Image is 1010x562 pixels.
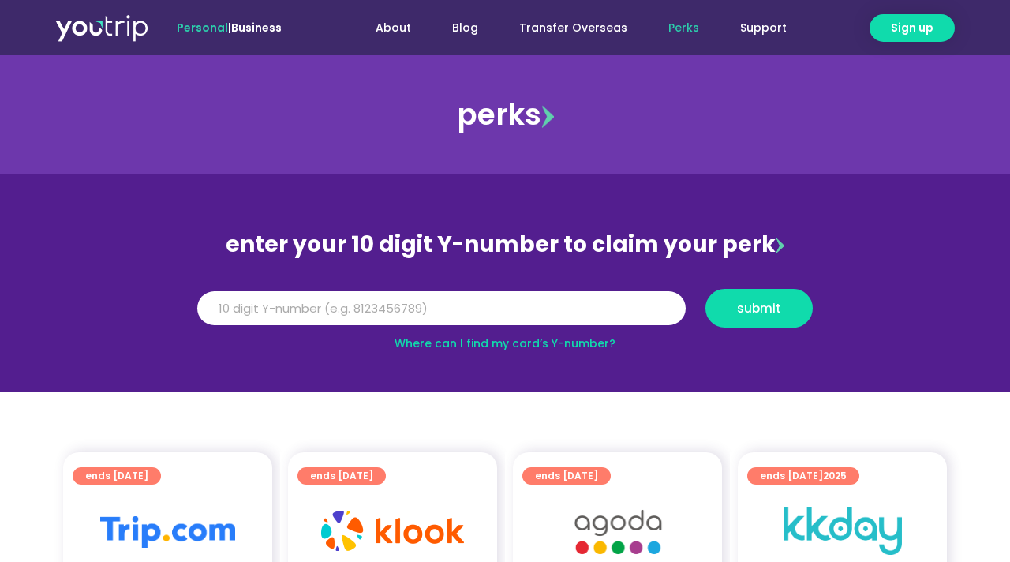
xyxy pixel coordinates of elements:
[395,335,615,351] a: Where can I find my card’s Y-number?
[535,467,598,485] span: ends [DATE]
[870,14,955,42] a: Sign up
[197,289,813,339] form: Y Number
[891,20,933,36] span: Sign up
[177,20,228,36] span: Personal
[705,289,813,328] button: submit
[310,467,373,485] span: ends [DATE]
[189,224,821,265] div: enter your 10 digit Y-number to claim your perk
[197,291,686,326] input: 10 digit Y-number (e.g. 8123456789)
[177,20,282,36] span: |
[297,467,386,485] a: ends [DATE]
[823,469,847,482] span: 2025
[324,13,807,43] nav: Menu
[73,467,161,485] a: ends [DATE]
[648,13,720,43] a: Perks
[720,13,807,43] a: Support
[499,13,648,43] a: Transfer Overseas
[432,13,499,43] a: Blog
[760,467,847,485] span: ends [DATE]
[737,302,781,314] span: submit
[747,467,859,485] a: ends [DATE]2025
[522,467,611,485] a: ends [DATE]
[85,467,148,485] span: ends [DATE]
[355,13,432,43] a: About
[231,20,282,36] a: Business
